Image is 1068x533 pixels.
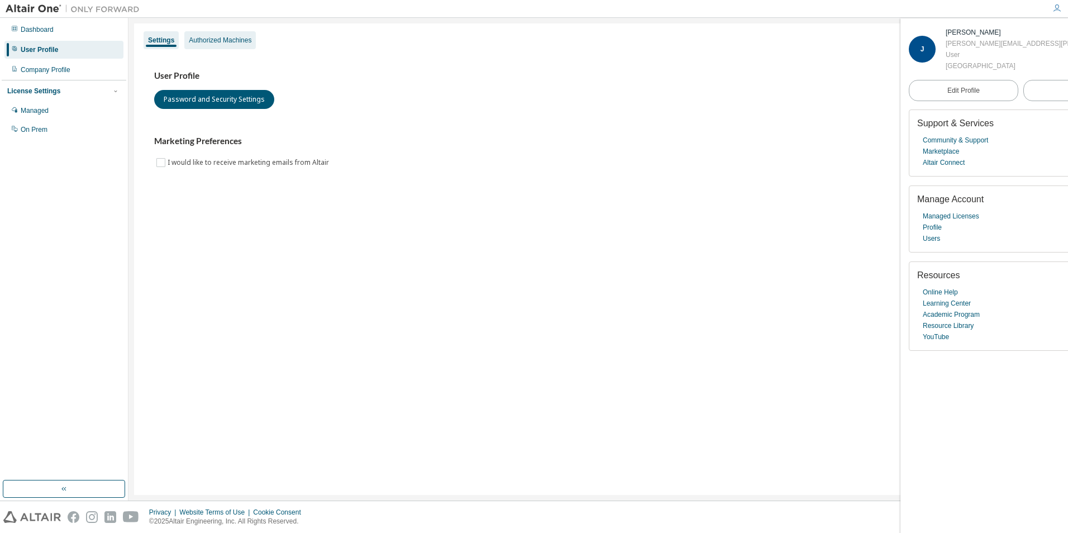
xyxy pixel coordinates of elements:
[21,65,70,74] div: Company Profile
[923,309,980,320] a: Academic Program
[6,3,145,15] img: Altair One
[923,146,959,157] a: Marketplace
[923,222,942,233] a: Profile
[149,508,179,517] div: Privacy
[923,320,974,331] a: Resource Library
[21,125,47,134] div: On Prem
[68,511,79,523] img: facebook.svg
[21,45,58,54] div: User Profile
[86,511,98,523] img: instagram.svg
[154,90,274,109] button: Password and Security Settings
[7,87,60,96] div: License Settings
[123,511,139,523] img: youtube.svg
[917,194,984,204] span: Manage Account
[104,511,116,523] img: linkedin.svg
[148,36,174,45] div: Settings
[923,287,958,298] a: Online Help
[3,511,61,523] img: altair_logo.svg
[923,233,940,244] a: Users
[179,508,253,517] div: Website Terms of Use
[921,45,924,53] span: J
[154,136,1042,147] h3: Marketing Preferences
[917,118,994,128] span: Support & Services
[154,70,1042,82] h3: User Profile
[917,270,960,280] span: Resources
[923,157,965,168] a: Altair Connect
[923,298,971,309] a: Learning Center
[923,135,988,146] a: Community & Support
[909,80,1018,101] a: Edit Profile
[168,156,331,169] label: I would like to receive marketing emails from Altair
[923,331,949,342] a: YouTube
[253,508,307,517] div: Cookie Consent
[189,36,251,45] div: Authorized Machines
[149,517,308,526] p: © 2025 Altair Engineering, Inc. All Rights Reserved.
[21,106,49,115] div: Managed
[947,86,980,95] span: Edit Profile
[21,25,54,34] div: Dashboard
[923,211,979,222] a: Managed Licenses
